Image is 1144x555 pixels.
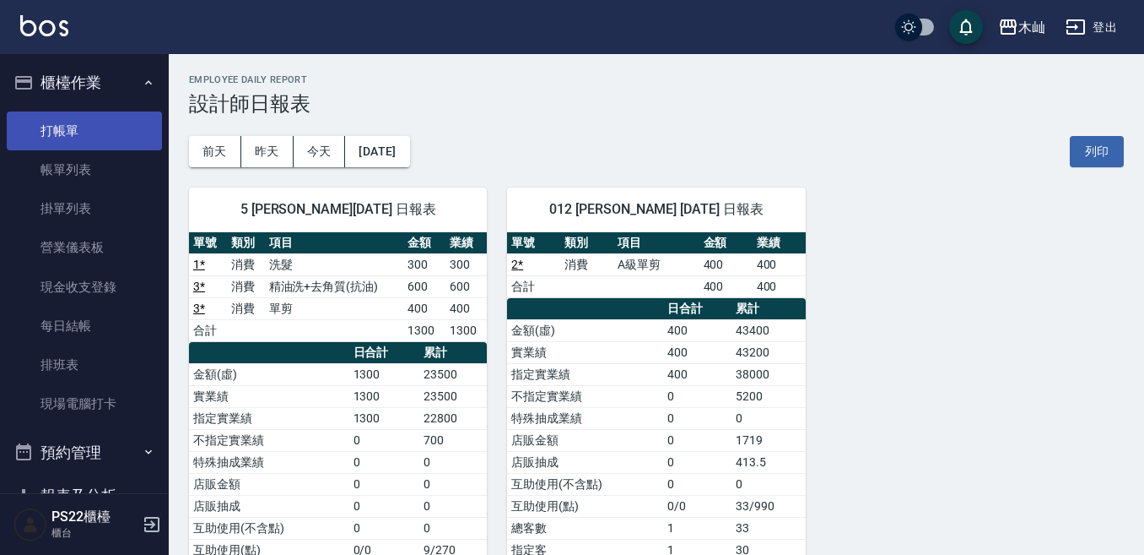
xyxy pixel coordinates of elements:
td: 0 [663,385,731,407]
a: 掛單列表 [7,189,162,228]
td: 400 [663,319,731,341]
td: 單剪 [265,297,404,319]
h3: 設計師日報表 [189,92,1124,116]
a: 帳單列表 [7,150,162,189]
a: 排班表 [7,346,162,384]
th: 累計 [419,342,487,364]
a: 營業儀表板 [7,228,162,267]
span: 5 [PERSON_NAME][DATE] 日報表 [209,201,467,218]
td: 0 [419,517,487,539]
a: 現金收支登錄 [7,268,162,307]
td: 0 [419,473,487,495]
td: 0 [349,495,420,517]
td: 指定實業績 [507,363,663,385]
td: 400 [699,253,753,275]
td: 22800 [419,407,487,429]
td: 不指定實業績 [507,385,663,407]
button: 登出 [1059,12,1124,43]
td: 43400 [731,319,805,341]
td: 消費 [227,297,265,319]
th: 單號 [189,232,227,254]
td: 23500 [419,385,487,407]
img: Logo [20,15,68,36]
td: 600 [445,275,487,297]
button: save [949,10,983,44]
th: 金額 [699,232,753,254]
button: 列印 [1070,136,1124,167]
td: 0 [663,429,731,451]
td: 總客數 [507,517,663,539]
a: 打帳單 [7,112,162,150]
div: 木屾 [1018,17,1045,38]
table: a dense table [507,232,805,298]
button: 前天 [189,136,241,167]
img: Person [13,508,47,541]
td: 店販抽成 [507,451,663,473]
th: 類別 [560,232,613,254]
td: 指定實業績 [189,407,349,429]
td: 特殊抽成業績 [189,451,349,473]
td: 400 [445,297,487,319]
button: 昨天 [241,136,294,167]
td: 1 [663,517,731,539]
td: 5200 [731,385,805,407]
button: 櫃檯作業 [7,61,162,105]
th: 業績 [753,232,806,254]
td: 400 [699,275,753,297]
td: 店販金額 [507,429,663,451]
td: 洗髮 [265,253,404,275]
button: [DATE] [345,136,409,167]
td: 33/990 [731,495,805,517]
td: 400 [663,341,731,363]
table: a dense table [189,232,487,342]
td: 0 [731,473,805,495]
td: 店販金額 [189,473,349,495]
td: 金額(虛) [189,363,349,385]
td: 33 [731,517,805,539]
td: 1300 [445,319,487,341]
td: 1300 [403,319,445,341]
td: 店販抽成 [189,495,349,517]
a: 現場電腦打卡 [7,384,162,423]
td: 0 [663,407,731,429]
button: 木屾 [991,10,1052,45]
td: 600 [403,275,445,297]
button: 報表及分析 [7,474,162,518]
td: 互助使用(不含點) [189,517,349,539]
th: 單號 [507,232,560,254]
td: 0 [663,473,731,495]
button: 預約管理 [7,431,162,475]
td: 消費 [560,253,613,275]
p: 櫃台 [51,525,138,541]
td: 實業績 [189,385,349,407]
th: 日合計 [663,298,731,320]
td: 消費 [227,253,265,275]
span: 012 [PERSON_NAME] [DATE] 日報表 [527,201,785,218]
button: 今天 [294,136,346,167]
td: 1300 [349,385,420,407]
td: 43200 [731,341,805,363]
td: 1300 [349,363,420,385]
td: 0 [663,451,731,473]
td: 特殊抽成業績 [507,407,663,429]
td: 互助使用(點) [507,495,663,517]
td: 0/0 [663,495,731,517]
th: 類別 [227,232,265,254]
th: 業績 [445,232,487,254]
td: 400 [753,275,806,297]
a: 每日結帳 [7,307,162,346]
td: 300 [403,253,445,275]
td: 合計 [507,275,560,297]
td: 0 [349,473,420,495]
td: 金額(虛) [507,319,663,341]
td: 0 [419,451,487,473]
th: 項目 [265,232,404,254]
td: 23500 [419,363,487,385]
td: 400 [403,297,445,319]
th: 項目 [613,232,699,254]
h5: PS22櫃檯 [51,509,138,525]
td: 400 [753,253,806,275]
td: 700 [419,429,487,451]
td: 0 [349,451,420,473]
td: 精油洗+去角質(抗油) [265,275,404,297]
